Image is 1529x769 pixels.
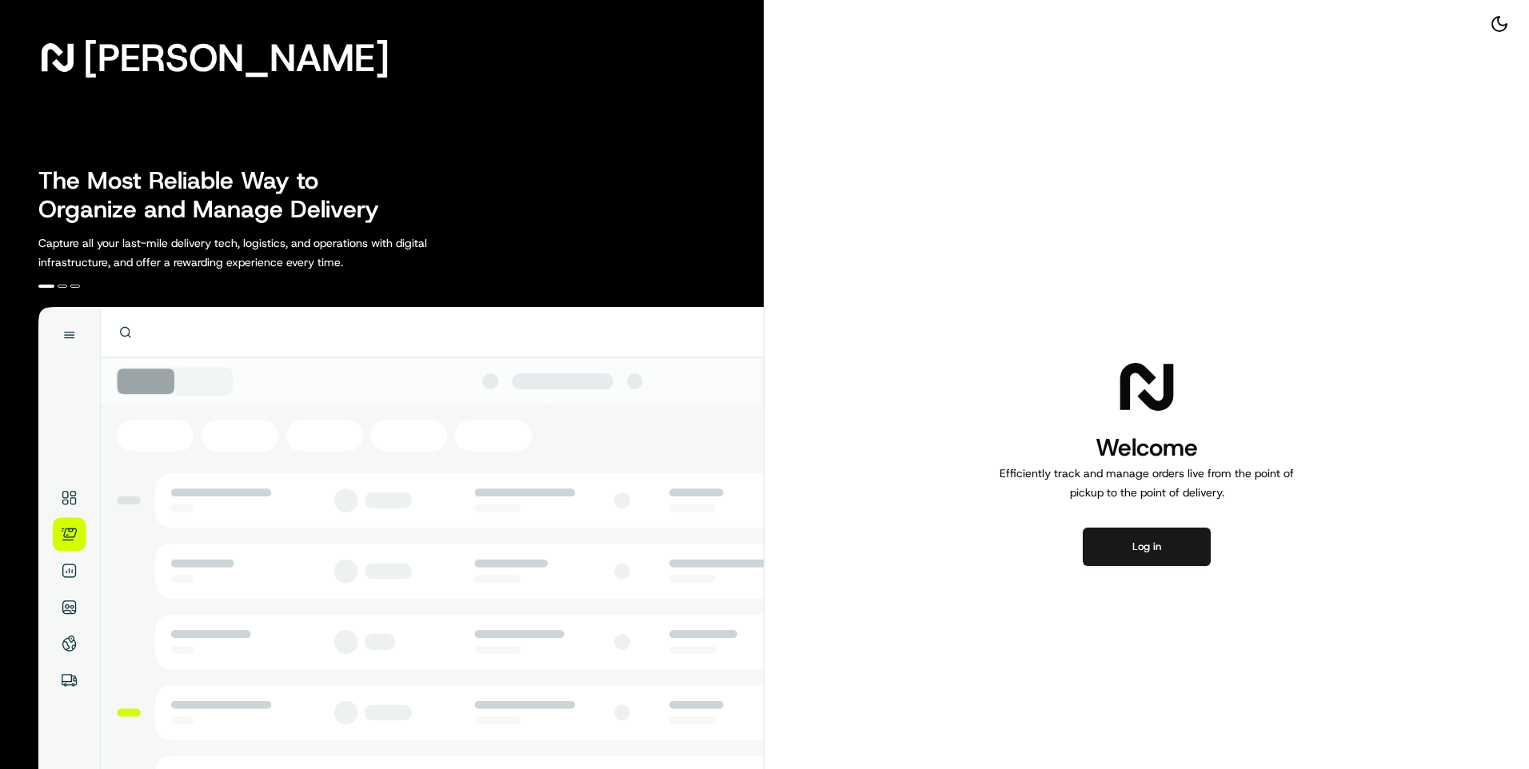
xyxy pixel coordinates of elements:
button: Log in [1083,528,1211,566]
p: Efficiently track and manage orders live from the point of pickup to the point of delivery. [993,464,1300,502]
h1: Welcome [993,432,1300,464]
p: Capture all your last-mile delivery tech, logistics, and operations with digital infrastructure, ... [38,233,499,272]
span: [PERSON_NAME] [83,42,389,74]
h2: The Most Reliable Way to Organize and Manage Delivery [38,166,397,224]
